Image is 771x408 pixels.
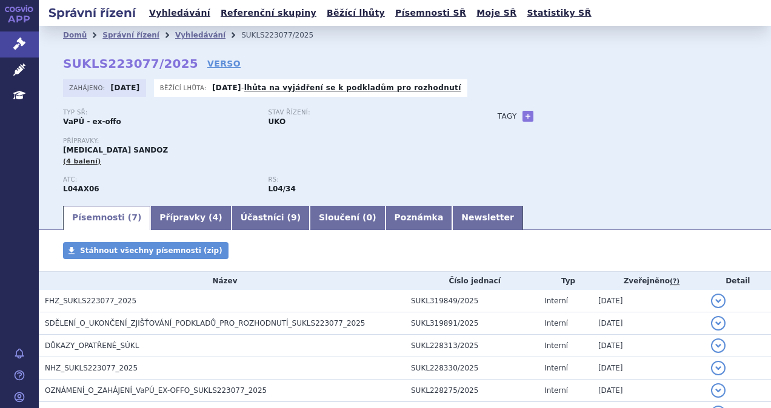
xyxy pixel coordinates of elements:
span: OZNÁMENÍ_O_ZAHÁJENÍ_VaPÚ_EX-OFFO_SUKLS223077_2025 [45,386,267,395]
span: Zahájeno: [69,83,107,93]
a: Moje SŘ [473,5,520,21]
th: Název [39,272,405,290]
span: (4 balení) [63,157,101,165]
a: Sloučení (0) [310,206,385,230]
th: Zveřejněno [592,272,705,290]
p: ATC: [63,176,256,183]
li: SUKLS223077/2025 [241,26,329,44]
a: Běžící lhůty [323,5,389,21]
span: Interní [544,364,568,372]
span: 9 [291,212,297,222]
a: Účastníci (9) [232,206,310,230]
button: detail [711,383,726,398]
button: detail [711,316,726,331]
td: [DATE] [592,312,705,335]
strong: [DATE] [212,84,241,92]
h3: Tagy [498,109,517,123]
th: Detail [705,272,771,290]
strong: UKO [268,117,285,126]
a: Písemnosti (7) [63,206,150,230]
strong: [DATE] [111,84,140,92]
td: SUKL228330/2025 [405,357,538,380]
span: SDĚLENÍ_O_UKONČENÍ_ZJIŠŤOVÁNÍ_PODKLADŮ_PRO_ROZHODNUTÍ_SUKLS223077_2025 [45,319,365,327]
span: FHZ_SUKLS223077_2025 [45,297,136,305]
span: Stáhnout všechny písemnosti (zip) [80,246,222,255]
th: Typ [538,272,592,290]
a: VERSO [207,58,241,70]
strong: pomalidomid [268,185,295,193]
span: 7 [132,212,138,222]
a: Vyhledávání [145,5,214,21]
a: Písemnosti SŘ [392,5,470,21]
span: Interní [544,386,568,395]
a: Domů [63,31,87,39]
h2: Správní řízení [39,4,145,21]
a: Vyhledávání [175,31,225,39]
span: DŮKAZY_OPATŘENÉ_SÚKL [45,341,139,350]
span: 4 [213,212,219,222]
span: Interní [544,341,568,350]
a: Newsletter [452,206,523,230]
p: Přípravky: [63,137,473,145]
td: SUKL228275/2025 [405,380,538,402]
td: SUKL319891/2025 [405,312,538,335]
span: Interní [544,319,568,327]
a: Poznámka [385,206,453,230]
td: [DATE] [592,357,705,380]
strong: SUKLS223077/2025 [63,56,198,71]
strong: VaPÚ - ex-offo [63,117,121,126]
abbr: (?) [670,277,679,286]
span: [MEDICAL_DATA] SANDOZ [63,146,168,154]
p: RS: [268,176,461,183]
td: [DATE] [592,290,705,312]
a: Správní řízení [102,31,159,39]
td: [DATE] [592,380,705,402]
p: Typ SŘ: [63,109,256,116]
a: Stáhnout všechny písemnosti (zip) [63,242,229,259]
td: SUKL228313/2025 [405,335,538,357]
td: [DATE] [592,335,705,357]
span: 0 [366,212,372,222]
button: detail [711,338,726,353]
a: lhůta na vyjádření se k podkladům pro rozhodnutí [244,84,461,92]
button: detail [711,294,726,308]
a: + [522,111,533,122]
td: SUKL319849/2025 [405,290,538,312]
span: NHZ_SUKLS223077_2025 [45,364,138,372]
a: Statistiky SŘ [523,5,595,21]
th: Číslo jednací [405,272,538,290]
strong: POMALIDOMID [63,185,99,193]
a: Přípravky (4) [150,206,231,230]
span: Běžící lhůta: [160,83,209,93]
p: - [212,83,461,93]
span: Interní [544,297,568,305]
p: Stav řízení: [268,109,461,116]
a: Referenční skupiny [217,5,320,21]
button: detail [711,361,726,375]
